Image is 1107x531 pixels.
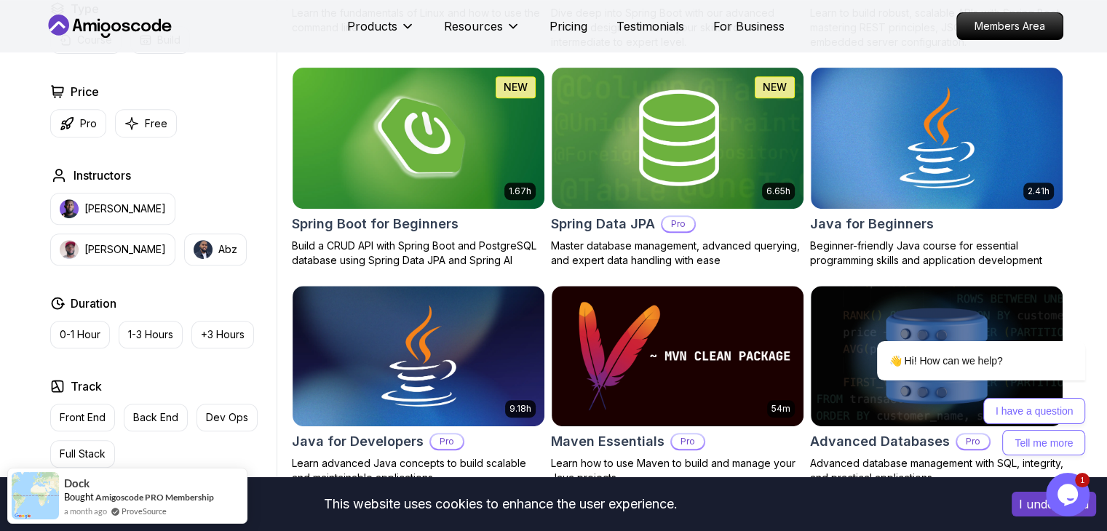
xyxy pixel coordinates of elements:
p: NEW [504,80,528,95]
p: NEW [763,80,787,95]
button: Resources [444,17,520,47]
button: 1-3 Hours [119,321,183,348]
img: Spring Data JPA card [552,68,804,209]
a: Spring Boot for Beginners card1.67hNEWSpring Boot for BeginnersBuild a CRUD API with Spring Boot ... [292,67,545,268]
p: Pro [662,217,694,231]
button: Back End [124,404,188,431]
a: Members Area [956,12,1063,40]
img: Spring Boot for Beginners card [293,68,544,209]
p: 6.65h [766,185,790,197]
iframe: chat widget [1046,473,1092,516]
p: Pro [80,116,97,131]
iframe: chat widget [830,227,1092,466]
h2: Instructors [74,167,131,184]
h2: Java for Beginners [810,214,934,234]
p: 2.41h [1028,185,1050,197]
p: Members Area [957,13,1063,39]
img: Advanced Databases card [811,286,1063,427]
button: instructor img[PERSON_NAME] [50,233,175,265]
h2: Track [71,378,102,395]
a: Amigoscode PRO Membership [95,492,214,503]
p: [PERSON_NAME] [84,242,166,257]
p: +3 Hours [201,327,245,342]
p: Full Stack [60,447,106,461]
span: Dock [64,477,90,490]
p: Advanced database management with SQL, integrity, and practical applications [810,456,1063,485]
button: Free [115,109,177,137]
img: instructor img [60,199,79,218]
p: 1-3 Hours [128,327,173,342]
p: Pro [672,434,704,449]
img: instructor img [60,240,79,259]
a: Advanced Databases cardAdvanced DatabasesProAdvanced database management with SQL, integrity, and... [810,285,1063,486]
span: Bought [64,491,94,503]
p: Learn advanced Java concepts to build scalable and maintainable applications. [292,456,545,485]
h2: Advanced Databases [810,431,950,452]
button: 0-1 Hour [50,321,110,348]
button: Front End [50,404,115,431]
h2: Spring Data JPA [551,214,655,234]
p: Learn how to use Maven to build and manage your Java projects [551,456,804,485]
button: Accept cookies [1012,492,1096,516]
h2: Java for Developers [292,431,424,452]
a: Maven Essentials card54mMaven EssentialsProLearn how to use Maven to build and manage your Java p... [551,285,804,486]
button: Pro [50,109,106,137]
p: Abz [218,242,237,257]
h2: Price [71,83,99,100]
p: Dev Ops [206,410,248,425]
a: Java for Beginners card2.41hJava for BeginnersBeginner-friendly Java course for essential program... [810,67,1063,268]
button: Products [347,17,415,47]
div: This website uses cookies to enhance the user experience. [11,488,990,520]
h2: Duration [71,295,116,312]
button: +3 Hours [191,321,254,348]
p: Build a CRUD API with Spring Boot and PostgreSQL database using Spring Data JPA and Spring AI [292,239,545,268]
button: instructor imgAbz [184,233,247,265]
p: Resources [444,17,503,35]
p: 0-1 Hour [60,327,100,342]
img: Maven Essentials card [552,286,804,427]
a: For Business [713,17,785,35]
p: Front End [60,410,106,425]
img: Java for Developers card [293,286,544,427]
h2: Maven Essentials [551,431,664,452]
h2: Spring Boot for Beginners [292,214,459,234]
button: Dev Ops [197,404,258,431]
a: Spring Data JPA card6.65hNEWSpring Data JPAProMaster database management, advanced querying, and ... [551,67,804,268]
button: Full Stack [50,440,115,468]
a: Pricing [549,17,587,35]
p: 9.18h [509,403,531,415]
img: Java for Beginners card [811,68,1063,209]
p: 1.67h [509,185,531,197]
p: 54m [771,403,790,415]
img: provesource social proof notification image [12,472,59,519]
p: Beginner-friendly Java course for essential programming skills and application development [810,239,1063,268]
p: Products [347,17,397,35]
a: Java for Developers card9.18hJava for DevelopersProLearn advanced Java concepts to build scalable... [292,285,545,486]
p: [PERSON_NAME] [84,201,166,216]
p: Master database management, advanced querying, and expert data handling with ease [551,239,804,268]
span: a month ago [64,505,107,517]
button: instructor img[PERSON_NAME] [50,193,175,225]
a: ProveSource [122,505,167,517]
p: Free [145,116,167,131]
p: Back End [133,410,178,425]
p: Pro [431,434,463,449]
a: Testimonials [616,17,684,35]
img: instructor img [194,240,213,259]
